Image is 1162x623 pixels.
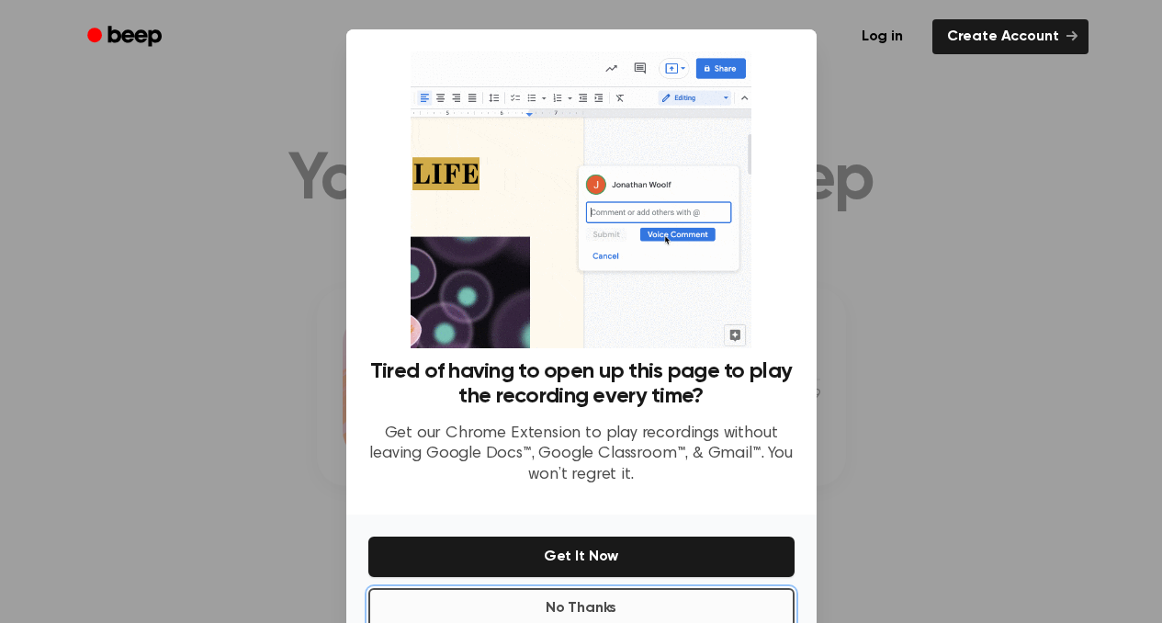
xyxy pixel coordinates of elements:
a: Log in [843,16,921,58]
a: Beep [74,19,178,55]
button: Get It Now [368,537,795,577]
p: Get our Chrome Extension to play recordings without leaving Google Docs™, Google Classroom™, & Gm... [368,424,795,486]
img: Beep extension in action [411,51,751,348]
a: Create Account [932,19,1089,54]
h3: Tired of having to open up this page to play the recording every time? [368,359,795,409]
